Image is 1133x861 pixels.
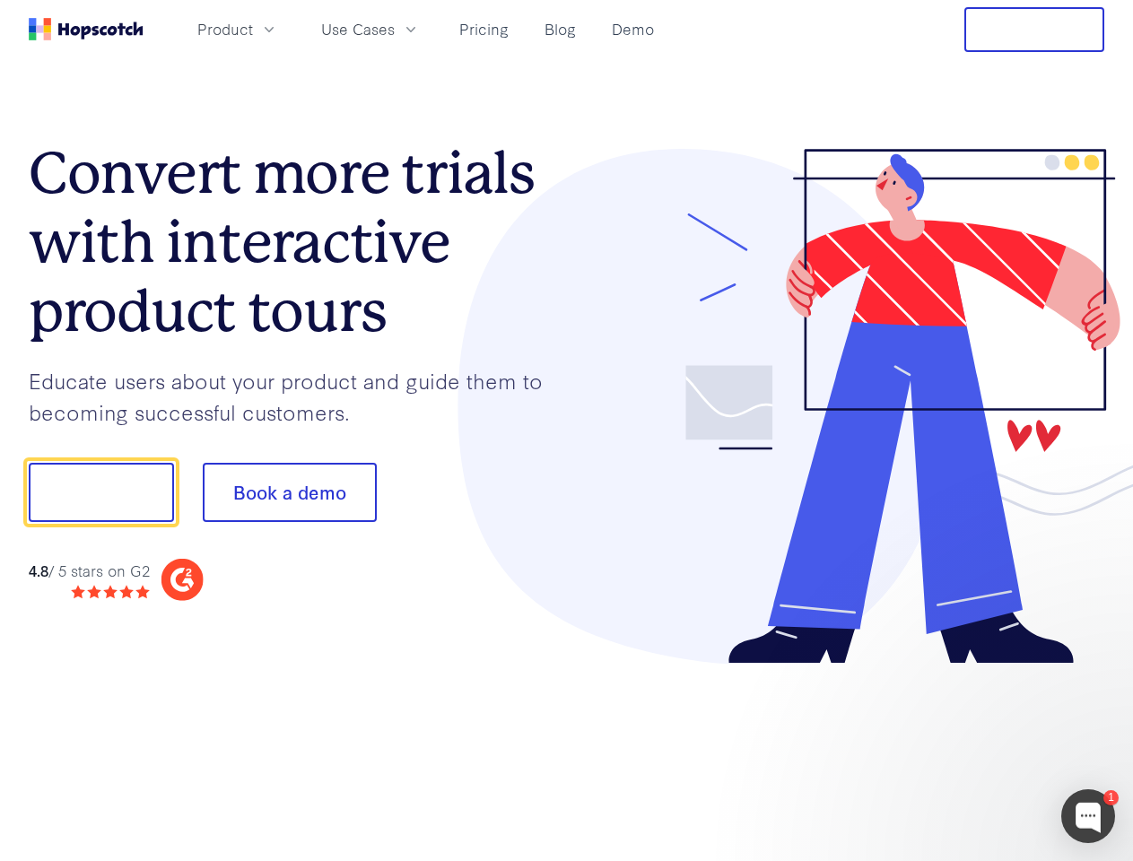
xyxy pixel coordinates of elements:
a: Pricing [452,14,516,44]
span: Use Cases [321,18,395,40]
a: Blog [537,14,583,44]
p: Educate users about your product and guide them to becoming successful customers. [29,365,567,427]
a: Demo [605,14,661,44]
button: Show me! [29,463,174,522]
h1: Convert more trials with interactive product tours [29,139,567,345]
a: Home [29,18,144,40]
button: Free Trial [964,7,1104,52]
div: / 5 stars on G2 [29,560,150,582]
button: Book a demo [203,463,377,522]
span: Product [197,18,253,40]
strong: 4.8 [29,560,48,580]
div: 1 [1103,790,1119,805]
button: Use Cases [310,14,431,44]
button: Product [187,14,289,44]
